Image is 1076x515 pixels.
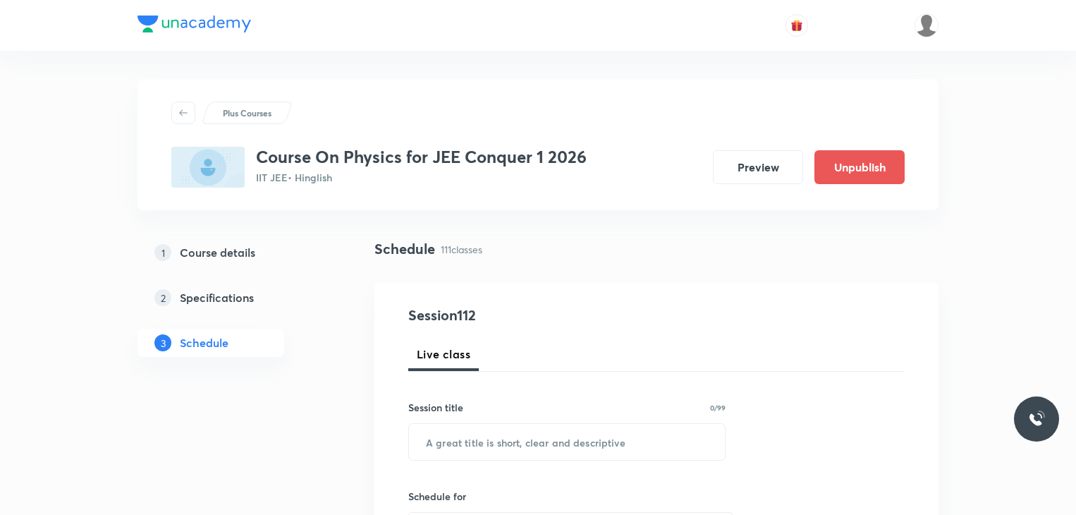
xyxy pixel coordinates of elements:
[441,242,482,257] p: 111 classes
[710,404,726,411] p: 0/99
[154,289,171,306] p: 2
[180,334,228,351] h5: Schedule
[408,305,666,326] h4: Session 112
[137,284,329,312] a: 2Specifications
[408,489,726,504] h6: Schedule for
[785,14,808,37] button: avatar
[171,147,245,188] img: EA0F0E64-A4E2-4A6C-8EA4-BB2D78257C7F_plus.png
[408,400,463,415] h6: Session title
[374,238,435,260] h4: Schedule
[223,107,271,119] p: Plus Courses
[790,19,803,32] img: avatar
[137,16,251,32] img: Company Logo
[713,150,803,184] button: Preview
[137,16,251,36] a: Company Logo
[256,147,587,167] h3: Course On Physics for JEE Conquer 1 2026
[409,424,725,460] input: A great title is short, clear and descriptive
[1028,411,1045,428] img: ttu
[180,244,255,261] h5: Course details
[915,13,939,37] img: UNACADEMY
[256,170,587,185] p: IIT JEE • Hinglish
[417,346,470,363] span: Live class
[154,244,171,261] p: 1
[154,334,171,351] p: 3
[180,289,254,306] h5: Specifications
[814,150,905,184] button: Unpublish
[137,238,329,267] a: 1Course details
